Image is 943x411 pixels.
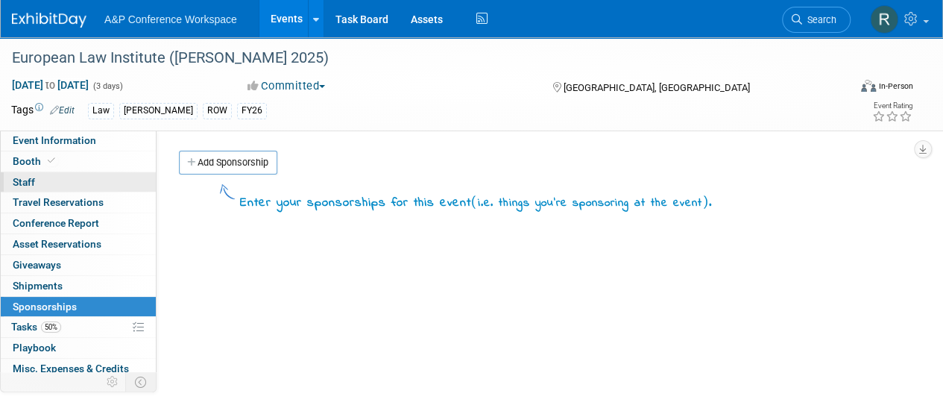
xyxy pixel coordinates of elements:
span: Booth [13,155,58,167]
span: ( [471,194,478,209]
a: Conference Report [1,213,156,233]
a: Tasks50% [1,317,156,337]
div: Event Rating [872,102,912,110]
a: Sponsorships [1,297,156,317]
a: Staff [1,172,156,192]
img: ExhibitDay [12,13,86,28]
a: Playbook [1,338,156,358]
a: Asset Reservations [1,234,156,254]
a: Giveaways [1,255,156,275]
span: Search [802,14,836,25]
div: Event Format [781,78,913,100]
div: [PERSON_NAME] [119,103,198,119]
span: 50% [41,321,61,333]
span: Sponsorships [13,301,77,313]
img: Rosamund Jubber [870,5,898,34]
span: Playbook [13,342,56,354]
div: Law [88,103,114,119]
a: Misc. Expenses & Credits [1,359,156,379]
span: [GEOGRAPHIC_DATA], [GEOGRAPHIC_DATA] [563,82,749,93]
a: Edit [50,105,75,116]
a: Search [782,7,851,33]
div: European Law Institute ([PERSON_NAME] 2025) [7,45,836,72]
td: Personalize Event Tab Strip [100,372,126,392]
div: FY26 [237,103,267,119]
span: (3 days) [92,81,123,91]
span: i.e. things you're sponsoring at the event [478,195,702,211]
a: Add Sponsorship [179,151,277,175]
span: Staff [13,176,35,188]
span: Giveaways [13,259,61,271]
span: A&P Conference Workspace [104,13,237,25]
span: Travel Reservations [13,196,104,208]
div: ROW [203,103,232,119]
span: Asset Reservations [13,238,101,250]
i: Booth reservation complete [48,157,55,165]
td: Tags [11,102,75,119]
img: Format-Inperson.png [861,80,876,92]
div: In-Person [878,81,913,92]
div: Enter your sponsorships for this event . [240,192,712,213]
span: to [43,79,57,91]
a: Booth [1,151,156,172]
span: Misc. Expenses & Credits [13,363,129,374]
td: Toggle Event Tabs [126,372,157,392]
a: Event Information [1,131,156,151]
button: Committed [242,78,331,94]
span: Shipments [13,280,63,292]
span: Event Information [13,134,96,146]
span: ) [702,194,709,209]
span: Conference Report [13,217,99,229]
a: Shipments [1,276,156,296]
span: Tasks [11,321,61,333]
a: Travel Reservations [1,192,156,213]
span: [DATE] [DATE] [11,78,89,92]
